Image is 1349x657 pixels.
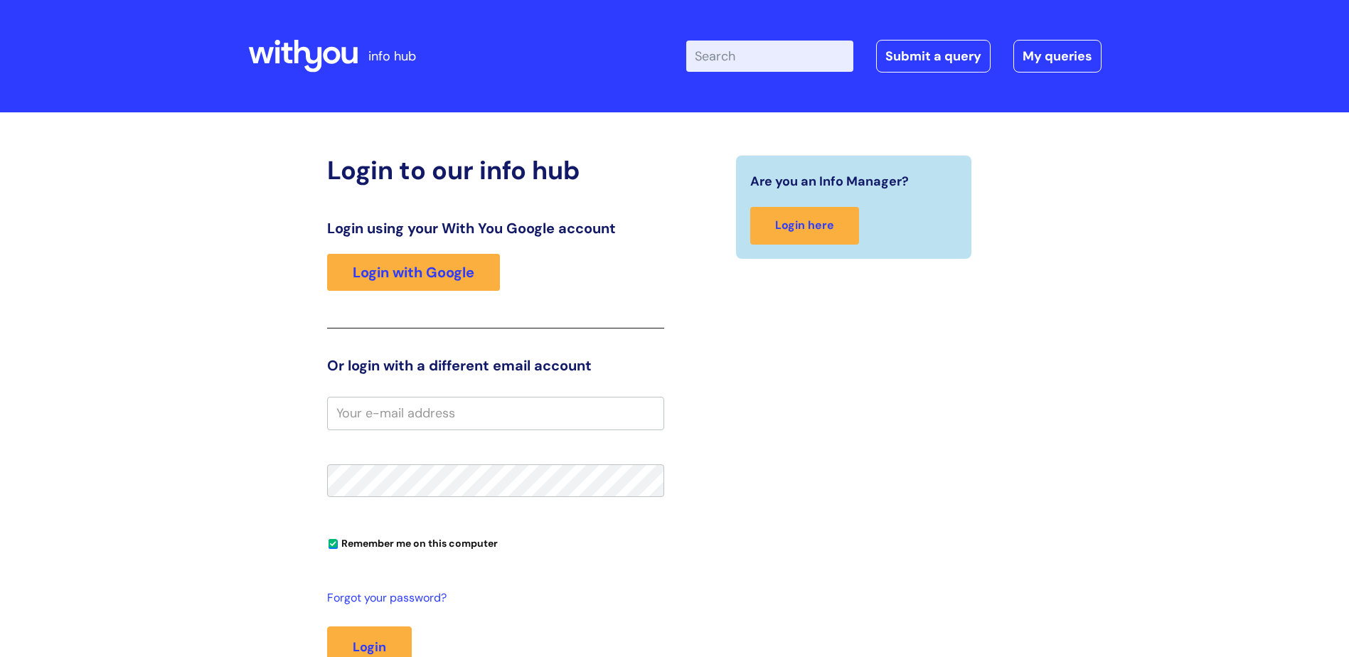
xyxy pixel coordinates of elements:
a: Forgot your password? [327,588,657,609]
span: Are you an Info Manager? [750,170,909,193]
input: Search [686,41,853,72]
h3: Login using your With You Google account [327,220,664,237]
input: Your e-mail address [327,397,664,429]
label: Remember me on this computer [327,534,498,550]
input: Remember me on this computer [329,540,338,549]
a: Login with Google [327,254,500,291]
h2: Login to our info hub [327,155,664,186]
a: Login here [750,207,859,245]
a: My queries [1013,40,1102,73]
div: You can uncheck this option if you're logging in from a shared device [327,531,664,554]
a: Submit a query [876,40,991,73]
h3: Or login with a different email account [327,357,664,374]
p: info hub [368,45,416,68]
